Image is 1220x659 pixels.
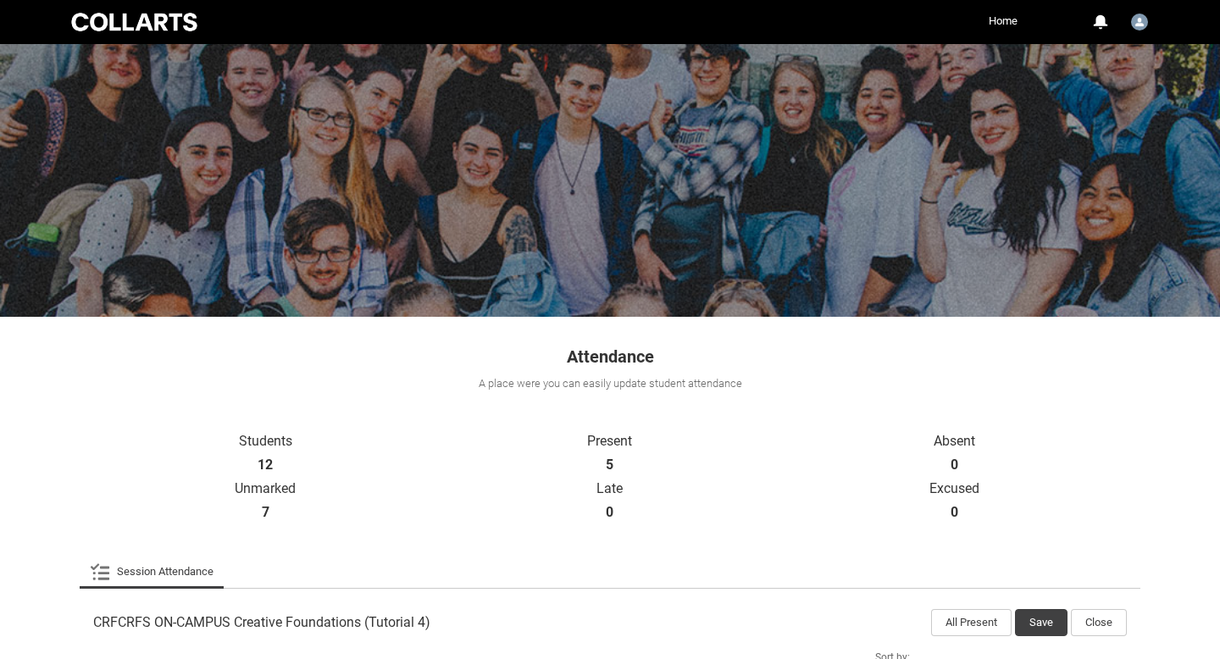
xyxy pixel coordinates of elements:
[782,480,1127,497] p: Excused
[93,433,438,450] p: Students
[606,457,613,473] strong: 5
[1131,14,1148,30] img: Faculty.rhart
[1127,7,1152,34] button: User Profile Faculty.rhart
[782,433,1127,450] p: Absent
[951,504,958,521] strong: 0
[931,609,1012,636] button: All Present
[93,480,438,497] p: Unmarked
[1015,609,1067,636] button: Save
[951,457,958,473] strong: 0
[80,555,224,589] li: Session Attendance
[438,480,783,497] p: Late
[90,555,213,589] a: Session Attendance
[438,433,783,450] p: Present
[78,375,1142,392] div: A place were you can easily update student attendance
[1071,609,1127,636] button: Close
[262,504,269,521] strong: 7
[606,504,613,521] strong: 0
[93,614,430,631] span: CRFCRFS ON-CAMPUS Creative Foundations (Tutorial 4)
[567,346,654,367] span: Attendance
[258,457,273,473] strong: 12
[984,8,1022,34] a: Home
